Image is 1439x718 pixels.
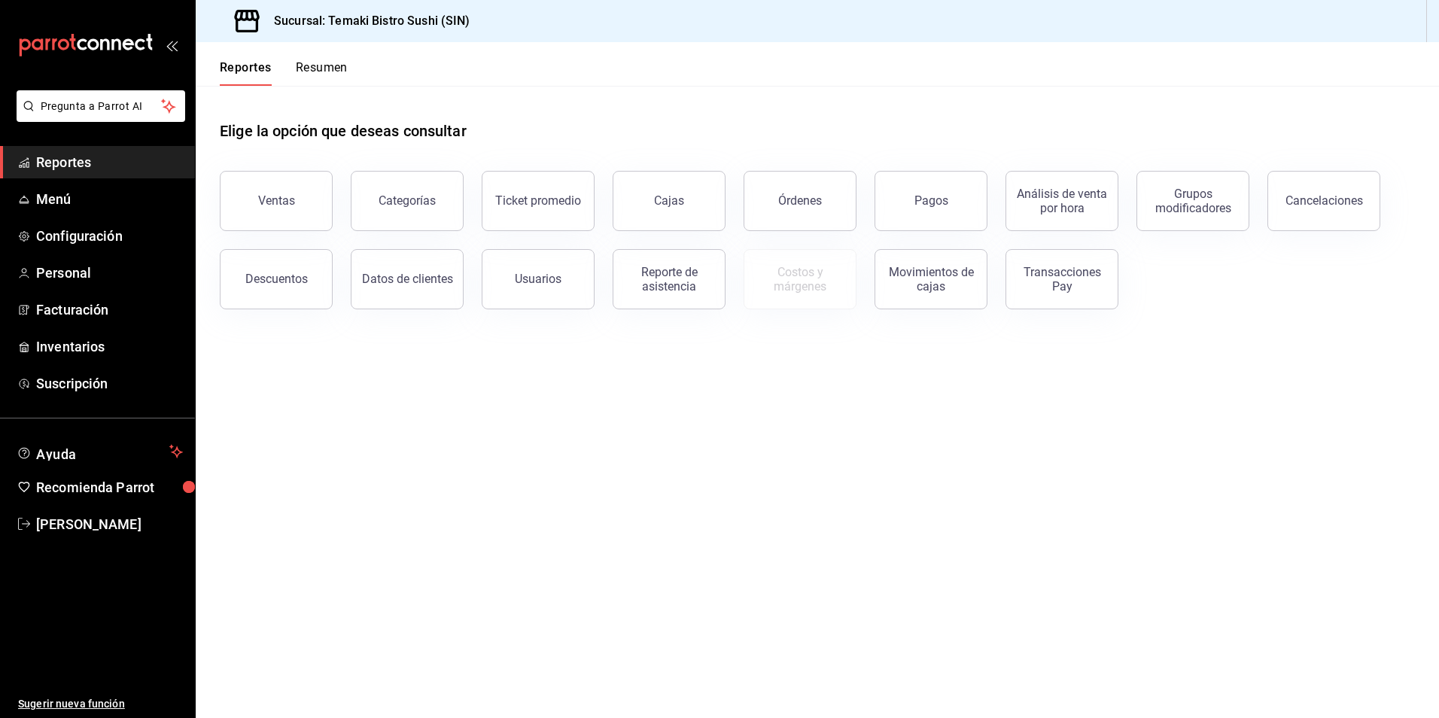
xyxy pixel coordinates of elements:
[36,300,183,320] span: Facturación
[220,120,467,142] h1: Elige la opción que deseas consultar
[1005,171,1118,231] button: Análisis de venta por hora
[778,193,822,208] div: Órdenes
[482,171,595,231] button: Ticket promedio
[17,90,185,122] button: Pregunta a Parrot AI
[1146,187,1240,215] div: Grupos modificadores
[884,265,978,294] div: Movimientos de cajas
[36,443,163,461] span: Ayuda
[654,193,684,208] div: Cajas
[41,99,162,114] span: Pregunta a Parrot AI
[1285,193,1363,208] div: Cancelaciones
[482,249,595,309] button: Usuarios
[753,265,847,294] div: Costos y márgenes
[613,171,726,231] button: Cajas
[220,171,333,231] button: Ventas
[351,171,464,231] button: Categorías
[1015,265,1109,294] div: Transacciones Pay
[11,109,185,125] a: Pregunta a Parrot AI
[362,272,453,286] div: Datos de clientes
[245,272,308,286] div: Descuentos
[744,249,856,309] button: Contrata inventarios para ver este reporte
[220,60,348,86] div: navigation tabs
[36,373,183,394] span: Suscripción
[1015,187,1109,215] div: Análisis de venta por hora
[1267,171,1380,231] button: Cancelaciones
[258,193,295,208] div: Ventas
[220,60,272,86] button: Reportes
[36,514,183,534] span: [PERSON_NAME]
[36,152,183,172] span: Reportes
[36,263,183,283] span: Personal
[875,171,987,231] button: Pagos
[18,696,183,712] span: Sugerir nueva función
[495,193,581,208] div: Ticket promedio
[36,477,183,497] span: Recomienda Parrot
[296,60,348,86] button: Resumen
[36,336,183,357] span: Inventarios
[36,226,183,246] span: Configuración
[914,193,948,208] div: Pagos
[1005,249,1118,309] button: Transacciones Pay
[166,39,178,51] button: open_drawer_menu
[379,193,436,208] div: Categorías
[351,249,464,309] button: Datos de clientes
[1136,171,1249,231] button: Grupos modificadores
[515,272,561,286] div: Usuarios
[220,249,333,309] button: Descuentos
[622,265,716,294] div: Reporte de asistencia
[613,249,726,309] button: Reporte de asistencia
[262,12,470,30] h3: Sucursal: Temaki Bistro Sushi (SIN)
[744,171,856,231] button: Órdenes
[36,189,183,209] span: Menú
[875,249,987,309] button: Movimientos de cajas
